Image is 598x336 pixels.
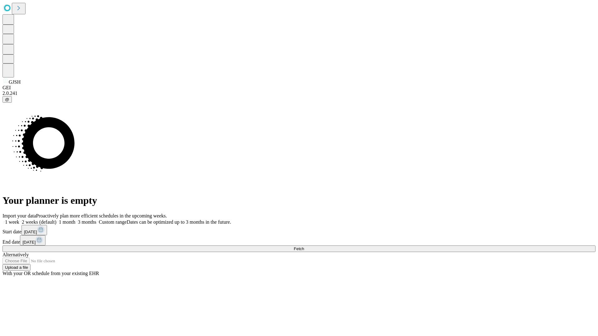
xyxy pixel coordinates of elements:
span: Alternatively [2,252,29,257]
h1: Your planner is empty [2,195,596,206]
span: GJSH [9,79,21,85]
div: GEI [2,85,596,91]
button: @ [2,96,12,103]
span: [DATE] [22,240,36,245]
span: Fetch [294,246,304,251]
span: @ [5,97,9,102]
span: Proactively plan more efficient schedules in the upcoming weeks. [36,213,167,218]
span: With your OR schedule from your existing EHR [2,271,99,276]
span: 3 months [78,219,96,225]
span: 1 month [59,219,75,225]
div: Start date [2,225,596,235]
button: [DATE] [21,225,47,235]
span: [DATE] [24,230,37,234]
button: [DATE] [20,235,45,245]
span: 2 weeks (default) [22,219,56,225]
span: Import your data [2,213,36,218]
span: Dates can be optimized up to 3 months in the future. [127,219,231,225]
div: 2.0.241 [2,91,596,96]
div: End date [2,235,596,245]
span: 1 week [5,219,19,225]
button: Upload a file [2,264,31,271]
span: Custom range [99,219,126,225]
button: Fetch [2,245,596,252]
